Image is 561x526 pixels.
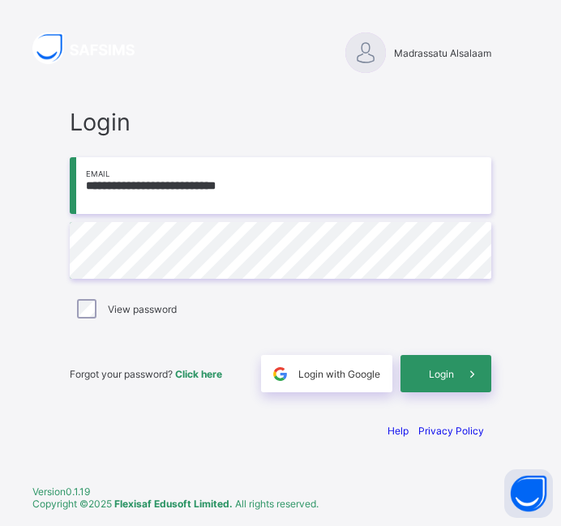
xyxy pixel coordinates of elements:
[175,368,222,380] a: Click here
[394,47,491,59] span: Madrassatu Alsalaam
[70,368,222,380] span: Forgot your password?
[32,32,154,64] img: SAFSIMS Logo
[108,303,177,315] label: View password
[298,368,380,380] span: Login with Google
[504,469,553,518] button: Open asap
[429,368,454,380] span: Login
[32,485,529,498] span: Version 0.1.19
[388,425,409,437] a: Help
[271,365,289,383] img: google.396cfc9801f0270233282035f929180a.svg
[32,498,319,510] span: Copyright © 2025 All rights reserved.
[114,498,233,510] strong: Flexisaf Edusoft Limited.
[418,425,484,437] a: Privacy Policy
[70,108,491,136] span: Login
